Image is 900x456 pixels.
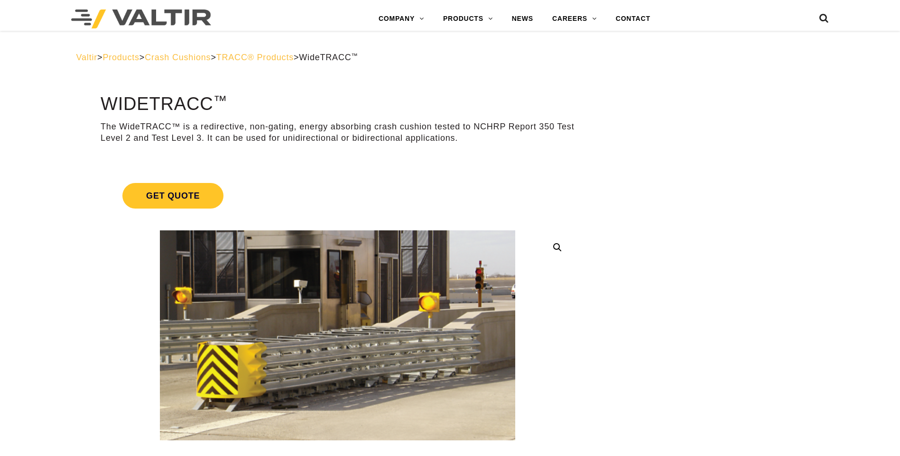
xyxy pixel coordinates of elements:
a: CONTACT [606,9,660,28]
a: Crash Cushions [145,53,211,62]
img: Valtir [71,9,211,28]
a: TRACC® Products [216,53,294,62]
sup: ™ [352,52,358,59]
span: Get Quote [122,183,223,209]
a: Valtir [76,53,97,62]
a: NEWS [502,9,543,28]
div: > > > > [76,52,824,63]
a: COMPANY [369,9,434,28]
a: Get Quote [101,172,575,220]
a: Products [102,53,139,62]
a: PRODUCTS [434,9,502,28]
span: WideTRACC [299,53,358,62]
h1: WideTRACC [101,94,575,114]
p: The WideTRACC™ is a redirective, non-gating, energy absorbing crash cushion tested to NCHRP Repor... [101,121,575,144]
a: CAREERS [543,9,606,28]
sup: ™ [213,93,227,108]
